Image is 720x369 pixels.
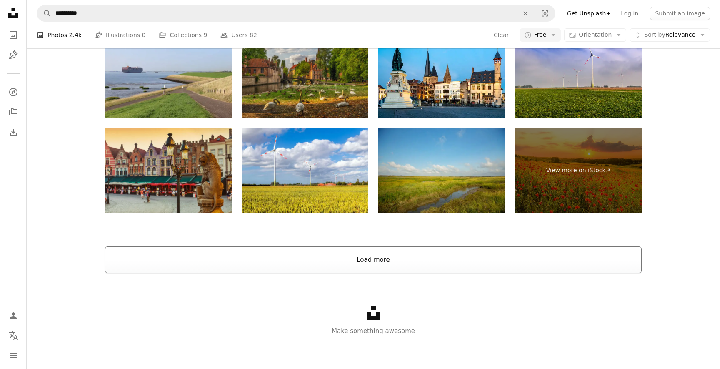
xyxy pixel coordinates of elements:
[534,31,547,39] span: Free
[5,47,22,63] a: Illustrations
[493,28,510,42] button: Clear
[5,104,22,120] a: Collections
[242,34,368,118] img: Swans in a Public Park in Bruges, Belgium
[250,30,257,40] span: 82
[650,7,710,20] button: Submit an image
[5,124,22,141] a: Download History
[242,128,368,213] img: Wind Turbines, Bruges, Belgium
[5,27,22,43] a: Photos
[630,28,710,42] button: Sort byRelevance
[105,128,232,213] img: Traditional Belgian Lion Statue in front of City Hall and Colorful Brick Buildings in Market Squa...
[5,307,22,324] a: Log in / Sign up
[27,326,720,336] p: Make something awesome
[520,28,561,42] button: Free
[159,22,207,48] a: Collections 9
[5,5,22,23] a: Home — Unsplash
[378,34,505,118] img: Vrijdagmarkt in Ghent, Belgium
[142,30,146,40] span: 0
[5,327,22,344] button: Language
[515,34,642,118] img: Farm of wind turbines near Diest, Flanders, Belgium
[37,5,555,22] form: Find visuals sitewide
[105,246,642,273] button: Load more
[515,128,642,213] a: View more on iStock↗
[644,31,665,38] span: Sort by
[203,30,207,40] span: 9
[5,347,22,364] button: Menu
[37,5,51,21] button: Search Unsplash
[95,22,145,48] a: Illustrations 0
[378,128,505,213] img: View at Het Zwin wildlife reservation , Belgium
[535,5,555,21] button: Visual search
[562,7,616,20] a: Get Unsplash+
[616,7,643,20] a: Log in
[579,31,612,38] span: Orientation
[516,5,535,21] button: Clear
[220,22,257,48] a: Users 82
[564,28,626,42] button: Orientation
[5,84,22,100] a: Explore
[644,31,695,39] span: Relevance
[105,34,232,118] img: the westerschelde sea with a dry falling salt marsh in summer at the dutch coast in hulst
